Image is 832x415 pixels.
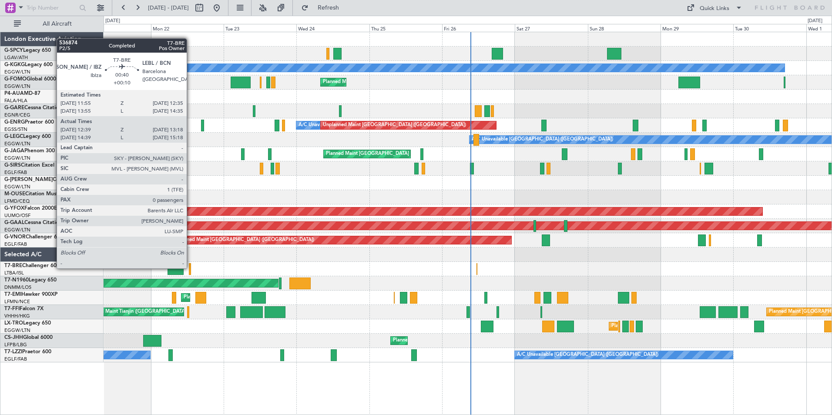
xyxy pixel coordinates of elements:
a: EGGW/LTN [4,227,30,233]
span: P4-AUA [4,91,24,96]
a: LFMN/NCE [4,298,30,305]
a: EGGW/LTN [4,327,30,334]
a: G-GARECessna Citation XLS+ [4,105,76,110]
span: M-OUSE [4,191,25,197]
div: Thu 25 [369,24,442,32]
span: T7-BRE [4,263,22,268]
a: EGLF/FAB [4,169,27,176]
a: EGSS/STN [4,126,27,133]
button: Refresh [297,1,349,15]
div: A/C Unavailable [GEOGRAPHIC_DATA] ([GEOGRAPHIC_DATA]) [517,348,658,361]
div: Sun 28 [588,24,661,32]
a: EGLF/FAB [4,241,27,248]
span: G-GAAL [4,220,24,225]
a: LFPB/LBG [4,341,27,348]
a: T7-N1960Legacy 650 [4,278,57,283]
a: LGAV/ATH [4,54,28,61]
a: G-ENRGPraetor 600 [4,120,54,125]
a: T7-EMIHawker 900XP [4,292,57,297]
div: Planned Maint Tianjin ([GEOGRAPHIC_DATA]) [86,305,188,318]
span: G-ENRG [4,120,25,125]
div: Quick Links [700,4,729,13]
span: CS-JHH [4,335,23,340]
a: LTBA/ISL [4,270,24,276]
a: M-OUSECitation Mustang [4,191,67,197]
span: [DATE] - [DATE] [148,4,189,12]
div: Mon 22 [151,24,224,32]
span: T7-N1960 [4,278,29,283]
a: T7-FFIFalcon 7X [4,306,44,311]
div: Tue 23 [224,24,296,32]
a: G-GAALCessna Citation XLS+ [4,220,76,225]
input: Trip Number [27,1,77,14]
a: EGGW/LTN [4,141,30,147]
a: CS-JHHGlobal 6000 [4,335,53,340]
a: LFMD/CEQ [4,198,30,204]
a: G-SPCYLegacy 650 [4,48,51,53]
a: G-JAGAPhenom 300 [4,148,55,154]
a: UUMO/OSF [4,212,30,219]
a: EGGW/LTN [4,69,30,75]
div: Sun 21 [78,24,151,32]
div: Planned Maint [GEOGRAPHIC_DATA] ([GEOGRAPHIC_DATA]) [323,76,460,89]
a: T7-LZZIPraetor 600 [4,349,51,355]
span: G-JAGA [4,148,24,154]
span: G-KGKG [4,62,25,67]
a: T7-BREChallenger 604 [4,263,60,268]
span: G-SIRS [4,163,21,168]
button: Quick Links [682,1,747,15]
span: G-VNOR [4,234,26,240]
span: G-YFOX [4,206,24,211]
a: G-YFOXFalcon 2000EX [4,206,60,211]
span: G-SPCY [4,48,23,53]
div: Wed 24 [296,24,369,32]
div: A/C Unavailable [GEOGRAPHIC_DATA] ([GEOGRAPHIC_DATA]) [472,133,613,146]
a: EGGW/LTN [4,155,30,161]
a: FALA/HLA [4,97,27,104]
div: Fri 26 [442,24,515,32]
a: G-FOMOGlobal 6000 [4,77,56,82]
span: T7-EMI [4,292,21,297]
a: VHHH/HKG [4,313,30,319]
a: G-[PERSON_NAME]Cessna Citation XLS [4,177,101,182]
a: G-SIRSCitation Excel [4,163,54,168]
div: Sat 27 [515,24,587,32]
span: G-[PERSON_NAME] [4,177,53,182]
a: EGGW/LTN [4,83,30,90]
div: Planned Maint [GEOGRAPHIC_DATA] ([GEOGRAPHIC_DATA]) [177,234,314,247]
a: EGNR/CEG [4,112,30,118]
span: G-GARE [4,105,24,110]
div: [DATE] [808,17,822,25]
div: Mon 29 [661,24,733,32]
span: G-FOMO [4,77,27,82]
a: G-KGKGLegacy 600 [4,62,53,67]
div: [DATE] [105,17,120,25]
div: Planned Maint [GEOGRAPHIC_DATA] ([GEOGRAPHIC_DATA]) [326,147,463,161]
a: DNMM/LOS [4,284,31,291]
a: EGLF/FAB [4,356,27,362]
span: T7-LZZI [4,349,22,355]
a: LX-TROLegacy 650 [4,321,51,326]
a: G-LEGCLegacy 600 [4,134,51,139]
a: G-VNORChallenger 650 [4,234,63,240]
a: P4-AUAMD-87 [4,91,40,96]
span: All Aircraft [23,21,92,27]
div: Unplanned Maint [GEOGRAPHIC_DATA] ([GEOGRAPHIC_DATA]) [323,119,466,132]
div: Planned Maint [GEOGRAPHIC_DATA] ([GEOGRAPHIC_DATA]) [393,334,530,347]
span: Refresh [310,5,347,11]
span: T7-FFI [4,306,20,311]
div: Planned Maint [GEOGRAPHIC_DATA] [184,291,267,304]
a: EGGW/LTN [4,184,30,190]
div: Planned Maint [GEOGRAPHIC_DATA] ([GEOGRAPHIC_DATA]) [611,320,748,333]
span: G-LEGC [4,134,23,139]
div: Tue 30 [733,24,806,32]
button: All Aircraft [10,17,94,31]
span: LX-TRO [4,321,23,326]
div: A/C Unavailable [299,119,335,132]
